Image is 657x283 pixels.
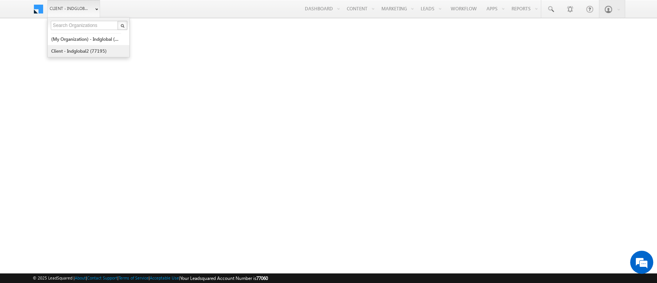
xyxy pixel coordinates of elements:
a: About [75,275,86,280]
div: Minimize live chat window [126,4,145,22]
img: Search [120,24,124,28]
span: Client - indglobal1 (77060) [50,5,90,12]
a: Acceptable Use [150,275,179,280]
img: d_60004797649_company_0_60004797649 [13,40,32,50]
a: Terms of Service [119,275,149,280]
div: Chat with us now [40,40,129,50]
a: Contact Support [87,275,117,280]
em: Start Chat [105,223,140,233]
span: 77060 [256,275,268,281]
textarea: Type your message and hit 'Enter' [10,71,140,216]
a: Client - indglobal2 (77195) [51,45,121,57]
span: Your Leadsquared Account Number is [180,275,268,281]
span: © 2025 LeadSquared | | | | | [33,275,268,282]
a: (My Organization) - indglobal (48060) [51,33,121,45]
input: Search Organizations [51,21,119,30]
